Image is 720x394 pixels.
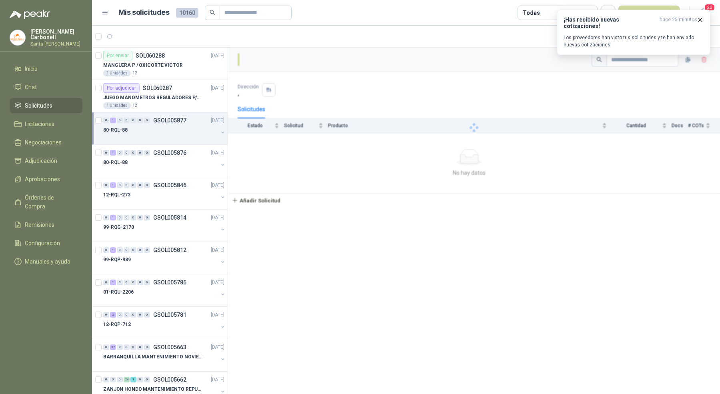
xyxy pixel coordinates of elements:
[10,190,82,214] a: Órdenes de Compra
[153,118,186,123] p: GSOL005877
[153,247,186,253] p: GSOL005812
[103,288,134,296] p: 01-RQU-2206
[696,6,710,20] button: 20
[144,377,150,382] div: 0
[211,376,224,384] p: [DATE]
[10,236,82,251] a: Configuración
[137,344,143,350] div: 0
[117,344,123,350] div: 0
[124,247,130,253] div: 0
[25,138,62,147] span: Negociaciones
[103,321,131,328] p: 12-RQP-712
[124,182,130,188] div: 0
[103,51,132,60] div: Por enviar
[10,135,82,150] a: Negociaciones
[103,159,128,166] p: 80-RQL-88
[137,312,143,318] div: 0
[117,377,123,382] div: 0
[103,377,109,382] div: 0
[704,4,715,11] span: 20
[110,344,116,350] div: 27
[103,247,109,253] div: 0
[110,280,116,285] div: 1
[103,148,226,174] a: 0 1 0 0 0 0 0 GSOL005876[DATE] 80-RQL-88
[137,150,143,156] div: 0
[103,224,134,231] p: 99-RQG-2170
[117,247,123,253] div: 0
[564,34,704,48] p: Los proveedores han visto tus solicitudes y te han enviado nuevas cotizaciones.
[25,83,37,92] span: Chat
[211,214,224,222] p: [DATE]
[144,215,150,220] div: 0
[25,101,52,110] span: Solicitudes
[103,278,226,303] a: 0 1 0 0 0 0 0 GSOL005786[DATE] 01-RQU-2206
[10,80,82,95] a: Chat
[132,70,137,76] p: 12
[130,312,136,318] div: 0
[130,150,136,156] div: 0
[153,312,186,318] p: GSOL005781
[110,215,116,220] div: 1
[10,254,82,269] a: Manuales y ayuda
[103,245,226,271] a: 0 1 0 0 0 0 0 GSOL005812[DATE] 99-RQP-989
[211,149,224,157] p: [DATE]
[564,16,656,29] h3: ¡Has recibido nuevas cotizaciones!
[211,84,224,92] p: [DATE]
[117,280,123,285] div: 0
[103,182,109,188] div: 0
[130,118,136,123] div: 0
[137,118,143,123] div: 0
[25,175,60,184] span: Aprobaciones
[25,193,75,211] span: Órdenes de Compra
[110,247,116,253] div: 1
[144,280,150,285] div: 0
[103,191,130,199] p: 12-RQL-273
[144,182,150,188] div: 0
[117,150,123,156] div: 0
[103,312,109,318] div: 0
[557,10,710,55] button: ¡Has recibido nuevas cotizaciones!hace 25 minutos Los proveedores han visto tus solicitudes y te ...
[103,94,203,102] p: JUEGO MANOMETROS REGULADORES P/OXIGENO
[25,156,57,165] span: Adjudicación
[211,52,224,60] p: [DATE]
[132,102,137,109] p: 12
[103,102,131,109] div: 1 Unidades
[130,247,136,253] div: 0
[211,344,224,351] p: [DATE]
[137,280,143,285] div: 0
[130,182,136,188] div: 0
[110,118,116,123] div: 1
[144,118,150,123] div: 0
[92,80,228,112] a: Por adjudicarSOL060287[DATE] JUEGO MANOMETROS REGULADORES P/OXIGENO1 Unidades12
[103,310,226,336] a: 0 2 0 0 0 0 0 GSOL005781[DATE] 12-RQP-712
[153,280,186,285] p: GSOL005786
[103,116,226,141] a: 0 1 0 0 0 0 0 GSOL005877[DATE] 80-RQL-88
[25,220,54,229] span: Remisiones
[211,117,224,124] p: [DATE]
[153,344,186,350] p: GSOL005663
[110,312,116,318] div: 2
[103,83,140,93] div: Por adjudicar
[117,215,123,220] div: 0
[124,344,130,350] div: 0
[103,62,183,69] p: MANGUERA P / OXICORTE VICTOR
[103,386,203,393] p: ZANJON HONDO MANTENIMIENTO REPUESTOS
[10,153,82,168] a: Adjudicación
[103,344,109,350] div: 0
[211,311,224,319] p: [DATE]
[103,280,109,285] div: 0
[124,312,130,318] div: 0
[25,257,70,266] span: Manuales y ayuda
[124,215,130,220] div: 0
[144,247,150,253] div: 0
[153,182,186,188] p: GSOL005846
[110,182,116,188] div: 1
[117,312,123,318] div: 0
[124,150,130,156] div: 0
[130,280,136,285] div: 0
[130,344,136,350] div: 0
[130,377,136,382] div: 1
[103,70,131,76] div: 1 Unidades
[103,256,131,264] p: 99-RQP-989
[10,116,82,132] a: Licitaciones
